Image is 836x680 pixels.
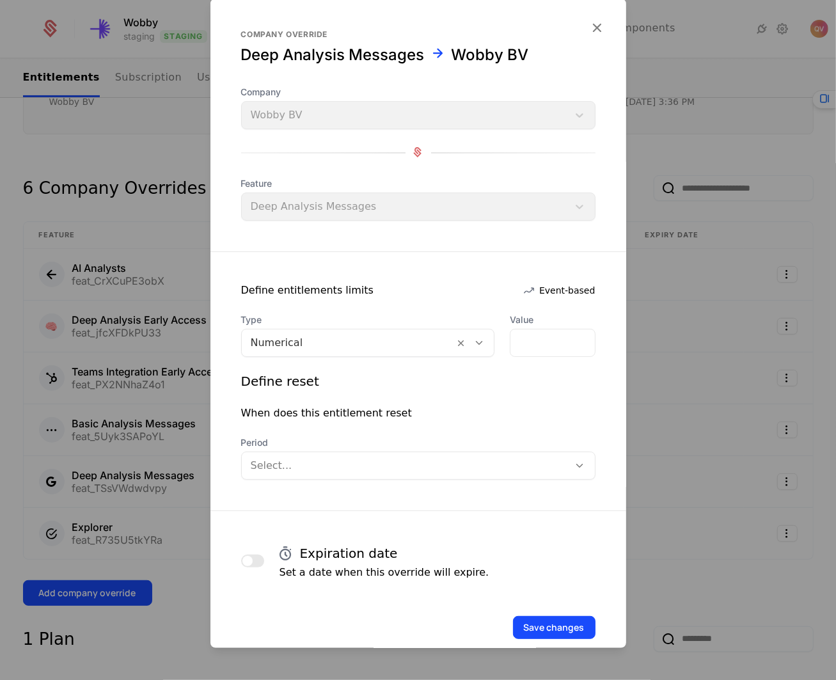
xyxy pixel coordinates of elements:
[280,564,489,580] p: Set a date when this override will expire.
[300,544,398,562] h4: Expiration date
[241,313,495,326] span: Type
[241,177,595,189] span: Feature
[241,44,425,65] div: Deep Analysis Messages
[452,44,529,65] div: Wobby BV
[241,405,412,420] div: When does this entitlement reset
[513,615,595,638] button: Save changes
[241,29,595,39] div: Company override
[510,313,595,326] label: Value
[241,436,595,448] span: Period
[241,372,319,390] div: Define reset
[241,282,374,297] div: Define entitlements limits
[539,283,595,296] span: Event-based
[241,85,595,98] span: Company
